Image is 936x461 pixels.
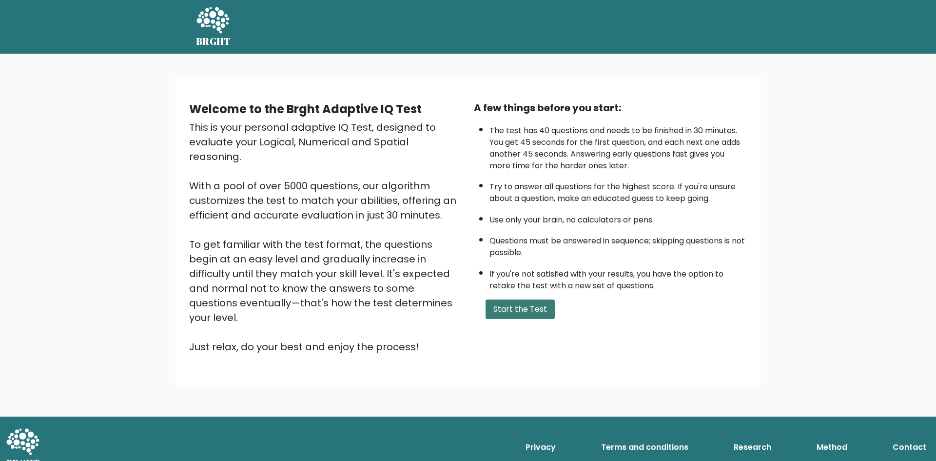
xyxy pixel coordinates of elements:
[189,120,462,354] div: This is your personal adaptive IQ Test, designed to evaluate your Logical, Numerical and Spatial ...
[489,120,747,172] li: The test has 40 questions and needs to be finished in 30 minutes. You get 45 seconds for the firs...
[196,36,231,47] h5: BRGHT
[597,438,692,457] a: Terms and conditions
[889,438,930,457] a: Contact
[189,101,422,117] b: Welcome to the Brght Adaptive IQ Test
[730,438,775,457] a: Research
[474,100,747,115] div: A few things before you start:
[489,176,747,204] li: Try to answer all questions for the highest score. If you're unsure about a question, make an edu...
[486,300,555,319] button: Start the Test
[522,438,560,457] a: Privacy
[196,4,231,50] a: BRGHT
[489,263,747,292] li: If you're not satisfied with your results, you have the option to retake the test with a new set ...
[489,230,747,259] li: Questions must be answered in sequence; skipping questions is not possible.
[813,438,851,457] a: Method
[489,209,747,226] li: Use only your brain, no calculators or pens.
